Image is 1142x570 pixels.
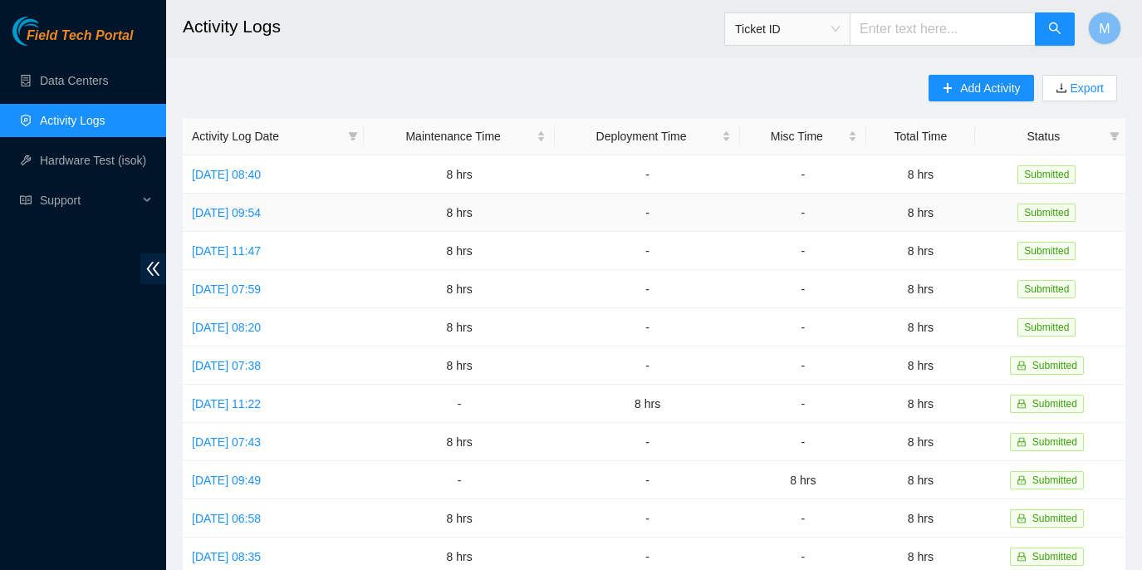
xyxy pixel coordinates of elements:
[192,127,341,145] span: Activity Log Date
[555,385,739,423] td: 8 hrs
[929,75,1033,101] button: plusAdd Activity
[1067,81,1104,95] a: Export
[364,308,556,346] td: 8 hrs
[555,346,739,385] td: -
[984,127,1103,145] span: Status
[364,270,556,308] td: 8 hrs
[1032,513,1077,524] span: Submitted
[1017,361,1027,371] span: lock
[364,155,556,194] td: 8 hrs
[1017,204,1076,222] span: Submitted
[735,17,840,42] span: Ticket ID
[348,131,358,141] span: filter
[1032,474,1077,486] span: Submitted
[192,321,261,334] a: [DATE] 08:20
[866,385,975,423] td: 8 hrs
[740,270,866,308] td: -
[850,12,1036,46] input: Enter text here...
[866,461,975,499] td: 8 hrs
[27,28,133,44] span: Field Tech Portal
[1017,399,1027,409] span: lock
[1035,12,1075,46] button: search
[866,423,975,461] td: 8 hrs
[1110,131,1120,141] span: filter
[1017,437,1027,447] span: lock
[866,232,975,270] td: 8 hrs
[1017,318,1076,337] span: Submitted
[192,244,261,258] a: [DATE] 11:47
[1017,513,1027,523] span: lock
[1017,475,1027,485] span: lock
[555,423,739,461] td: -
[12,30,133,52] a: Akamai TechnologiesField Tech Portal
[1032,436,1077,448] span: Submitted
[1032,551,1077,563] span: Submitted
[364,194,556,232] td: 8 hrs
[192,435,261,449] a: [DATE] 07:43
[740,461,866,499] td: 8 hrs
[740,232,866,270] td: -
[555,461,739,499] td: -
[866,346,975,385] td: 8 hrs
[1106,124,1123,149] span: filter
[740,423,866,461] td: -
[40,184,138,217] span: Support
[866,155,975,194] td: 8 hrs
[40,154,146,167] a: Hardware Test (isok)
[1042,75,1117,101] button: downloadExport
[555,155,739,194] td: -
[866,308,975,346] td: 8 hrs
[140,253,166,284] span: double-left
[555,499,739,538] td: -
[1017,280,1076,298] span: Submitted
[364,385,556,423] td: -
[555,270,739,308] td: -
[192,397,261,410] a: [DATE] 11:22
[1017,165,1076,184] span: Submitted
[1017,552,1027,562] span: lock
[866,118,975,155] th: Total Time
[12,17,84,46] img: Akamai Technologies
[555,308,739,346] td: -
[1017,242,1076,260] span: Submitted
[364,423,556,461] td: 8 hrs
[740,308,866,346] td: -
[364,232,556,270] td: 8 hrs
[960,79,1020,97] span: Add Activity
[740,194,866,232] td: -
[364,461,556,499] td: -
[192,206,261,219] a: [DATE] 09:54
[364,499,556,538] td: 8 hrs
[1099,18,1110,39] span: M
[1048,22,1061,37] span: search
[866,499,975,538] td: 8 hrs
[555,194,739,232] td: -
[555,232,739,270] td: -
[40,74,108,87] a: Data Centers
[192,359,261,372] a: [DATE] 07:38
[192,168,261,181] a: [DATE] 08:40
[740,155,866,194] td: -
[1056,82,1067,96] span: download
[866,270,975,308] td: 8 hrs
[1088,12,1121,45] button: M
[1032,398,1077,410] span: Submitted
[40,114,105,127] a: Activity Logs
[192,512,261,525] a: [DATE] 06:58
[1032,360,1077,371] span: Submitted
[192,550,261,563] a: [DATE] 08:35
[345,124,361,149] span: filter
[942,82,953,96] span: plus
[866,194,975,232] td: 8 hrs
[740,385,866,423] td: -
[740,499,866,538] td: -
[740,346,866,385] td: -
[192,283,261,296] a: [DATE] 07:59
[20,194,32,206] span: read
[192,474,261,487] a: [DATE] 09:49
[364,346,556,385] td: 8 hrs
